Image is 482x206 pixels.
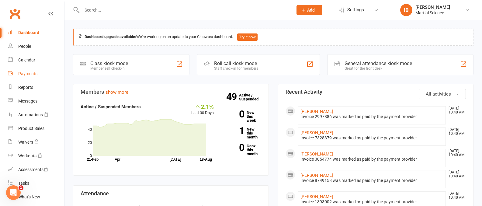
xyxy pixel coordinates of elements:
div: Roll call kiosk mode [214,61,258,66]
span: 1 [19,185,23,190]
div: Reports [18,85,33,90]
div: Invoice 1393002 was marked as paid by the payment provider [300,199,443,204]
time: [DATE] 10:40 AM [446,106,466,114]
time: [DATE] 10:40 AM [446,192,466,200]
h3: Attendance [81,190,261,197]
div: Calendar [18,58,35,62]
a: Waivers [8,135,64,149]
a: Tasks [8,176,64,190]
a: Dashboard [8,26,64,40]
div: Assessments [18,167,48,172]
div: We're working on an update to your Clubworx dashboard. [73,29,473,46]
span: All activities [426,91,451,97]
a: Automations [8,108,64,122]
time: [DATE] 10:40 AM [446,128,466,136]
strong: 0 [223,143,244,152]
div: 2.1% [191,103,214,110]
a: [PERSON_NAME] [300,109,333,114]
a: Product Sales [8,122,64,135]
a: Workouts [8,149,64,163]
time: [DATE] 10:40 AM [446,149,466,157]
div: IB [400,4,412,16]
div: Staff check-in for members [214,66,258,71]
div: Martial Science [415,10,450,16]
a: Calendar [8,53,64,67]
strong: 0 [223,110,244,119]
div: Invoice 3054774 was marked as paid by the payment provider [300,157,443,162]
strong: 49 [226,92,239,101]
a: [PERSON_NAME] [300,152,333,156]
a: 1New this month [223,127,261,139]
a: Messages [8,94,64,108]
a: Clubworx [7,6,23,21]
div: Product Sales [18,126,44,131]
a: Payments [8,67,64,81]
button: Add [296,5,322,15]
div: Automations [18,112,43,117]
h3: Recent Activity [286,89,466,95]
div: Tasks [18,181,29,186]
a: show more [106,89,128,95]
div: General attendance kiosk mode [345,61,412,66]
a: Reports [8,81,64,94]
a: Assessments [8,163,64,176]
a: [PERSON_NAME] [300,130,333,135]
div: Waivers [18,140,33,145]
strong: Dashboard upgrade available: [85,34,136,39]
div: Invoice 7328379 was marked as paid by the payment provider [300,135,443,141]
div: [PERSON_NAME] [415,5,450,10]
div: Invoice 2997886 was marked as paid by the payment provider [300,114,443,119]
div: What's New [18,194,40,199]
button: All activities [419,89,466,99]
div: Messages [18,99,37,103]
span: Settings [347,3,364,17]
strong: Active / Suspended Members [81,104,141,110]
div: Great for the front desk [345,66,412,71]
div: Member self check-in [90,66,128,71]
a: People [8,40,64,53]
iframe: Intercom live chat [6,185,21,200]
a: 49Active / Suspended [239,89,266,106]
a: [PERSON_NAME] [300,173,333,178]
h3: Members [81,89,261,95]
a: 0Canx. this month [223,144,261,156]
div: People [18,44,31,49]
a: 0New this week [223,110,261,122]
div: Dashboard [18,30,39,35]
div: Payments [18,71,37,76]
a: [PERSON_NAME] [300,194,333,199]
div: Class kiosk mode [90,61,128,66]
a: What's New [8,190,64,204]
span: Add [307,8,315,12]
time: [DATE] 10:40 AM [446,170,466,178]
div: Invoice 8749158 was marked as paid by the payment provider [300,178,443,183]
strong: 1 [223,126,244,135]
div: Workouts [18,153,36,158]
button: Try it now [237,33,258,41]
input: Search... [80,6,289,14]
div: Last 30 Days [191,103,214,116]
